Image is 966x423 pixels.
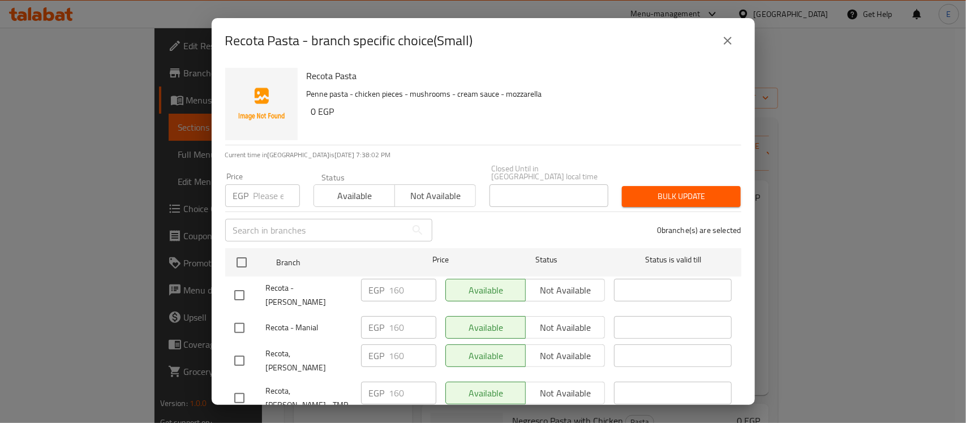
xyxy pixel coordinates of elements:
p: 0 branche(s) are selected [657,225,741,236]
input: Please enter price [389,382,436,404]
input: Please enter price [389,279,436,301]
button: close [714,27,741,54]
h2: Recota Pasta - branch specific choice(Small) [225,32,473,50]
p: EGP [369,349,385,362]
button: Not available [394,184,476,207]
h6: 0 EGP [311,103,732,119]
span: Price [403,253,478,267]
span: Recota - Manial [266,321,352,335]
span: Branch [276,256,394,270]
p: EGP [369,283,385,297]
input: Search in branches [225,219,406,241]
h6: Recota Pasta [307,68,732,84]
span: Not available [400,188,471,204]
span: Recota - [PERSON_NAME] [266,281,352,309]
span: Bulk update [631,189,732,204]
button: Bulk update [622,186,741,207]
p: Current time in [GEOGRAPHIC_DATA] is [DATE] 7:38:02 PM [225,150,741,160]
p: Penne pasta - chicken pieces - mushrooms - cream sauce - mozzarella [307,87,732,101]
p: EGP [369,321,385,334]
input: Please enter price [389,344,436,367]
img: Recota Pasta [225,68,298,140]
span: Available [319,188,390,204]
input: Please enter price [254,184,300,207]
span: Recota, [PERSON_NAME] - TMP [266,384,352,412]
span: Status [487,253,605,267]
span: Recota, [PERSON_NAME] [266,347,352,375]
p: EGP [233,189,249,202]
span: Status is valid till [614,253,732,267]
p: EGP [369,386,385,400]
button: Available [314,184,395,207]
input: Please enter price [389,316,436,339]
